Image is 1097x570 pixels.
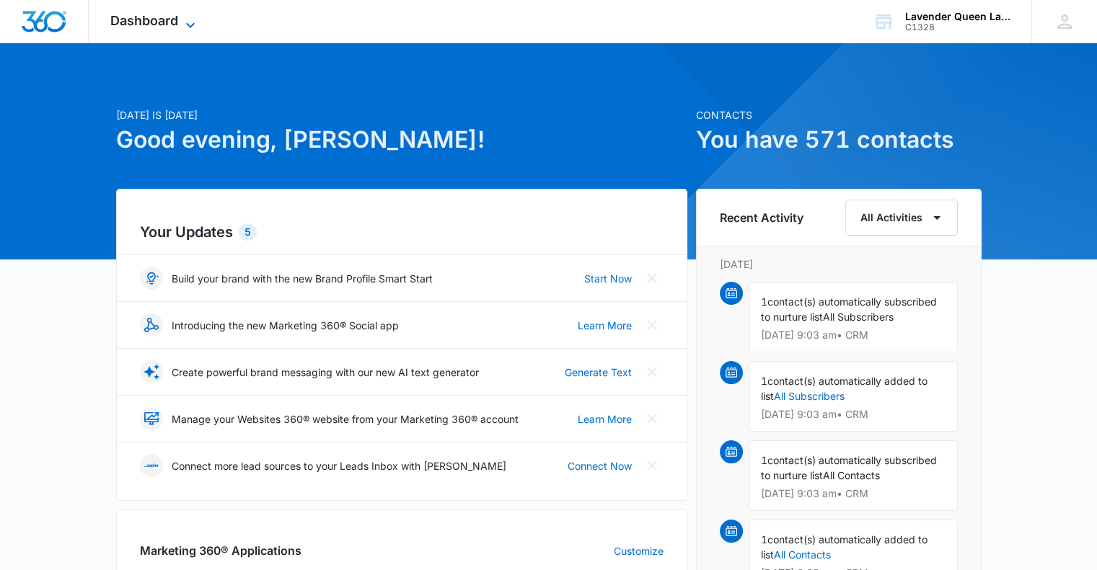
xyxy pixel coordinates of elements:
h2: Your Updates [140,221,664,243]
p: [DATE] [720,257,958,272]
span: 1 [761,454,767,466]
h6: Recent Activity [720,209,803,226]
span: Dashboard [110,13,178,28]
span: contact(s) automatically subscribed to nurture list [761,454,937,481]
button: Close [640,267,664,290]
span: All Contacts [823,469,880,481]
p: Manage your Websites 360® website from your Marketing 360® account [172,411,519,427]
div: 5 [239,223,257,241]
a: Start Now [584,271,632,286]
a: Learn More [578,411,632,427]
p: Connect more lead sources to your Leads Inbox with [PERSON_NAME] [172,458,506,473]
p: Build your brand with the new Brand Profile Smart Start [172,271,433,286]
p: Contacts [696,107,982,123]
a: Customize [614,543,664,558]
span: 1 [761,533,767,545]
span: 1 [761,375,767,387]
button: All Activities [845,200,958,236]
span: contact(s) automatically added to list [761,533,928,561]
a: All Contacts [774,548,831,561]
a: Learn More [578,318,632,333]
button: Close [640,360,664,383]
a: Connect Now [568,458,632,473]
p: [DATE] 9:03 am • CRM [761,409,946,419]
button: Close [640,454,664,477]
p: [DATE] 9:03 am • CRM [761,330,946,340]
p: [DATE] 9:03 am • CRM [761,489,946,499]
div: account name [905,11,1010,22]
span: All Subscribers [823,311,894,323]
h1: Good evening, [PERSON_NAME]! [116,123,687,157]
p: [DATE] is [DATE] [116,107,687,123]
p: Introducing the new Marketing 360® Social app [172,318,399,333]
a: All Subscribers [774,390,845,402]
button: Close [640,313,664,337]
p: Create powerful brand messaging with our new AI text generator [172,365,479,380]
a: Generate Text [565,365,632,380]
h1: You have 571 contacts [696,123,982,157]
button: Close [640,407,664,430]
h2: Marketing 360® Applications [140,542,301,559]
span: contact(s) automatically added to list [761,375,928,402]
span: contact(s) automatically subscribed to nurture list [761,295,937,323]
span: 1 [761,295,767,308]
div: account id [905,22,1010,32]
